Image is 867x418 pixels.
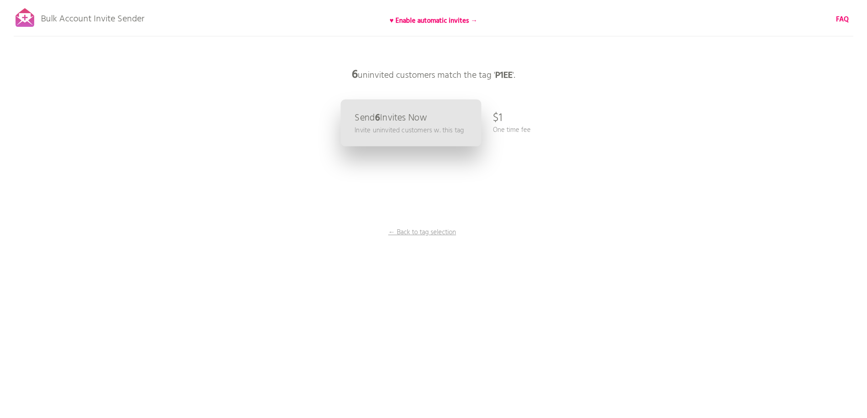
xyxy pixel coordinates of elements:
[340,100,481,146] a: Send6Invites Now Invite uninvited customers w. this tag
[355,113,427,123] p: Send Invites Now
[390,15,477,26] b: ♥ Enable automatic invites →
[836,14,849,25] b: FAQ
[355,125,464,136] p: Invite uninvited customers w. this tag
[495,68,512,83] b: P1EE
[836,15,849,25] a: FAQ
[493,105,502,132] p: $1
[388,227,456,237] p: ← Back to tag selection
[352,66,358,84] b: 6
[493,125,531,135] p: One time fee
[375,111,380,126] b: 6
[297,61,570,89] p: uninvited customers match the tag ' '.
[41,5,144,28] p: Bulk Account Invite Sender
